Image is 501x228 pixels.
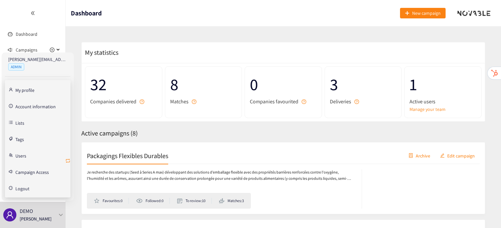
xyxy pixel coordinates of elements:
span: retweet [65,158,70,164]
a: Lists [15,119,24,125]
span: 3 [330,72,397,97]
span: question-circle [140,99,144,104]
button: plusNew campaign [400,8,446,18]
span: ADMIN [8,63,24,71]
span: user [6,211,14,219]
span: container [409,153,413,158]
span: My statistics [82,48,118,57]
button: retweet [65,156,70,166]
span: Archive [416,152,430,159]
span: plus-circle [50,48,54,52]
span: edit [440,153,445,158]
li: Followed: 0 [136,198,170,204]
span: New campaign [412,10,441,17]
p: [PERSON_NAME][EMAIL_ADDRESS][DOMAIN_NAME] [8,56,67,63]
span: plus [405,11,410,16]
span: Companies favourited [250,97,298,106]
span: Logout [15,186,30,191]
li: To review: 10 [177,198,212,204]
span: Deliveries [330,97,351,106]
button: containerArchive [404,150,435,161]
span: Matches [170,97,189,106]
a: Packagings Flexibles DurablescontainerArchiveeditEdit campaignJe recherche des startups (Seed à S... [81,142,485,214]
button: editEdit campaign [435,150,480,161]
li: Matches: 3 [219,198,244,204]
span: 0 [250,72,317,97]
a: Users [15,152,26,158]
p: DEMO [20,207,33,215]
span: Edit campaign [447,152,475,159]
a: Account information [15,103,56,109]
span: 1 [410,72,476,97]
span: logout [9,186,13,190]
iframe: Chat Widget [468,197,501,228]
a: Manage your team [410,106,476,113]
h2: Packagings Flexibles Durables [87,151,168,160]
span: sound [8,48,12,52]
a: My profile [15,87,34,93]
span: question-circle [302,99,306,104]
span: question-circle [354,99,359,104]
span: 32 [90,72,157,97]
p: [PERSON_NAME] [20,215,51,222]
span: question-circle [192,99,196,104]
span: 8 [170,72,237,97]
span: Active users [410,97,435,106]
p: Je recherche des startups (Seed à Series A max) développant des solutions d’emballage flexible av... [87,169,355,182]
a: Dashboard [16,31,37,37]
span: Active campaigns ( 8 ) [81,129,138,137]
a: Campaign Access [15,169,49,175]
li: Favourites: 0 [94,198,129,204]
span: Campaigns [16,43,37,56]
span: double-left [30,11,35,15]
a: Tags [15,136,24,142]
span: Companies delivered [90,97,136,106]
